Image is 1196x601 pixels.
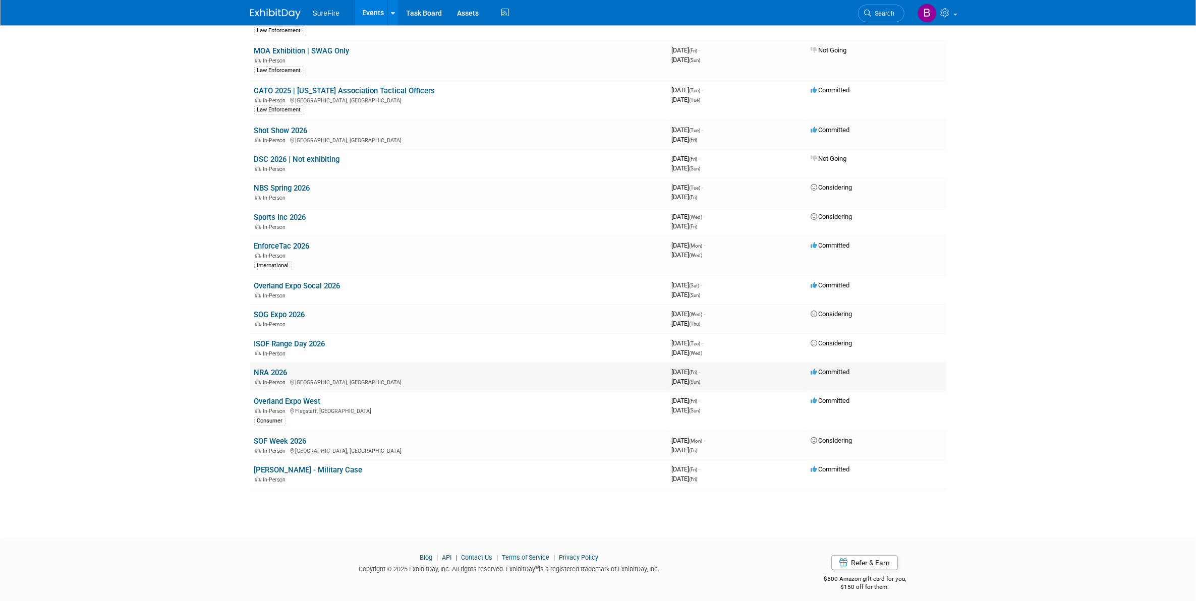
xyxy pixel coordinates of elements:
[254,86,435,95] a: CATO 2025 | [US_STATE] Association Tactical Officers
[263,408,289,414] span: In-Person
[254,96,664,104] div: [GEOGRAPHIC_DATA], [GEOGRAPHIC_DATA]
[702,184,704,191] span: -
[254,213,306,222] a: Sports Inc 2026
[690,253,703,258] span: (Wed)
[672,193,698,201] span: [DATE]
[690,243,703,249] span: (Mon)
[672,126,704,134] span: [DATE]
[690,88,701,93] span: (Tue)
[672,465,701,473] span: [DATE]
[263,195,289,201] span: In-Person
[690,185,701,191] span: (Tue)
[263,321,289,328] span: In-Person
[254,126,308,135] a: Shot Show 2026
[255,350,261,355] img: In-Person Event
[690,214,703,220] span: (Wed)
[704,437,706,444] span: -
[690,128,701,133] span: (Tue)
[672,281,703,289] span: [DATE]
[918,4,937,23] img: Bree Yoshikawa
[672,213,706,220] span: [DATE]
[502,554,549,561] a: Terms of Service
[420,554,432,561] a: Blog
[254,446,664,454] div: [GEOGRAPHIC_DATA], [GEOGRAPHIC_DATA]
[263,448,289,454] span: In-Person
[690,408,701,413] span: (Sun)
[811,397,850,404] span: Committed
[831,555,898,570] a: Refer & Earn
[254,397,321,406] a: Overland Expo West
[690,224,698,229] span: (Fri)
[254,368,288,377] a: NRA 2026
[263,137,289,144] span: In-Person
[255,379,261,384] img: In-Person Event
[690,283,700,288] span: (Sat)
[255,321,261,326] img: In-Person Event
[690,476,698,482] span: (Fri)
[811,437,852,444] span: Considering
[254,136,664,144] div: [GEOGRAPHIC_DATA], [GEOGRAPHIC_DATA]
[263,292,289,299] span: In-Person
[672,349,703,356] span: [DATE]
[672,136,698,143] span: [DATE]
[250,9,301,19] img: ExhibitDay
[690,321,701,327] span: (Thu)
[702,126,704,134] span: -
[255,97,261,102] img: In-Person Event
[704,242,706,249] span: -
[690,467,698,472] span: (Fri)
[313,9,340,17] span: SureFire
[690,48,698,53] span: (Fri)
[434,554,440,561] span: |
[254,66,304,75] div: Law Enforcement
[254,310,305,319] a: SOG Expo 2026
[690,370,698,375] span: (Fri)
[811,242,850,249] span: Committed
[690,312,703,317] span: (Wed)
[255,292,261,297] img: In-Person Event
[453,554,460,561] span: |
[263,57,289,64] span: In-Person
[255,166,261,171] img: In-Person Event
[672,475,698,483] span: [DATE]
[672,96,701,103] span: [DATE]
[690,448,698,453] span: (Fri)
[263,97,289,104] span: In-Person
[672,164,701,172] span: [DATE]
[702,339,704,347] span: -
[254,339,325,348] a: ISOF Range Day 2026
[672,368,701,376] span: [DATE]
[263,224,289,230] span: In-Person
[690,97,701,103] span: (Tue)
[699,46,701,54] span: -
[263,379,289,386] span: In-Person
[254,155,340,164] a: DSC 2026 | Not exhibiting
[672,320,701,327] span: [DATE]
[811,213,852,220] span: Considering
[672,378,701,385] span: [DATE]
[811,86,850,94] span: Committed
[442,554,451,561] a: API
[672,339,704,347] span: [DATE]
[811,368,850,376] span: Committed
[254,26,304,35] div: Law Enforcement
[254,261,292,270] div: International
[255,57,261,63] img: In-Person Event
[263,166,289,172] span: In-Person
[690,292,701,298] span: (Sun)
[672,222,698,230] span: [DATE]
[255,224,261,229] img: In-Person Event
[783,583,946,591] div: $150 off for them.
[672,437,706,444] span: [DATE]
[672,397,701,404] span: [DATE]
[811,155,847,162] span: Not Going
[811,310,852,318] span: Considering
[255,137,261,142] img: In-Person Event
[255,195,261,200] img: In-Person Event
[811,184,852,191] span: Considering
[254,465,363,474] a: [PERSON_NAME] - Military Case
[690,166,701,171] span: (Sun)
[254,437,307,446] a: SOF Week 2026
[250,562,769,574] div: Copyright © 2025 ExhibitDay, Inc. All rights reserved. ExhibitDay is a registered trademark of Ex...
[690,156,698,162] span: (Fri)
